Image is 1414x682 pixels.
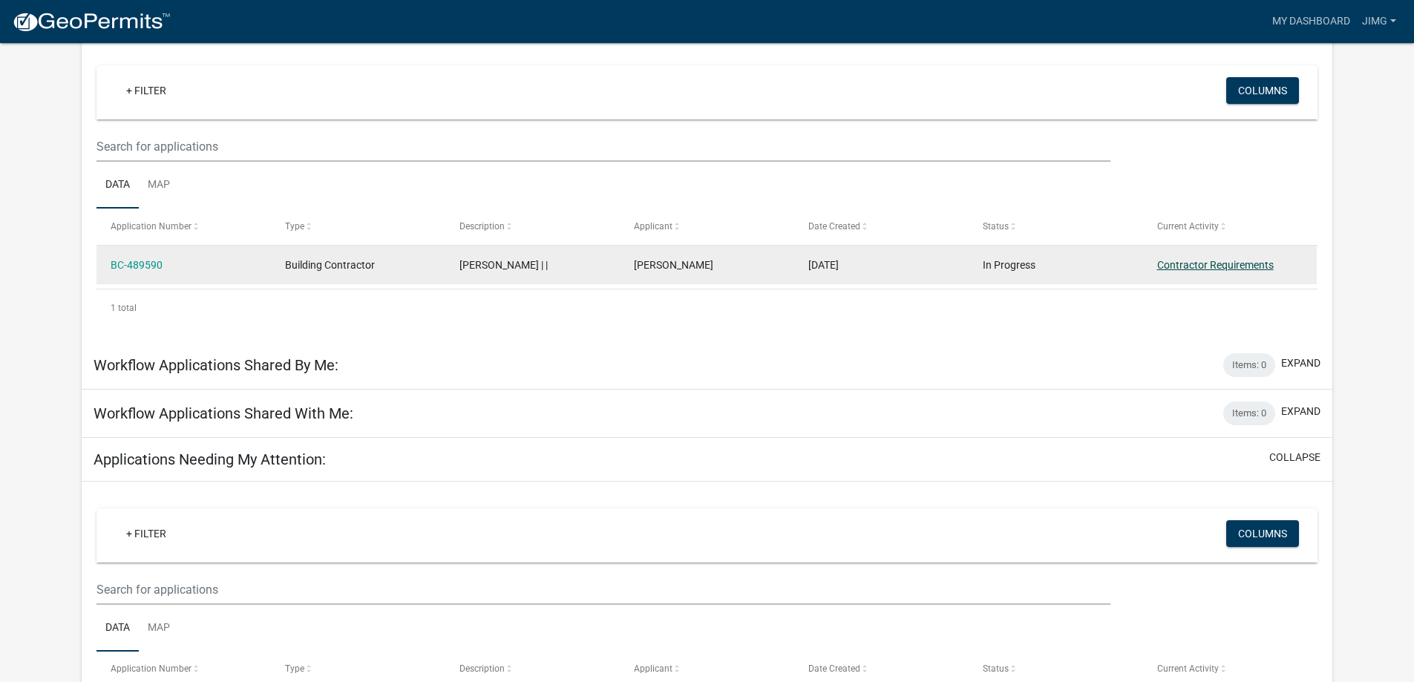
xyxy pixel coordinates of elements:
datatable-header-cell: Type [271,209,445,244]
button: Columns [1226,77,1299,104]
span: Description [459,221,505,232]
span: Status [983,663,1009,674]
a: Data [96,162,139,209]
span: Date Created [808,221,860,232]
span: Applicant [634,663,672,674]
span: Building Contractor [285,259,375,271]
datatable-header-cell: Current Activity [1142,209,1317,244]
span: Applicant [634,221,672,232]
button: expand [1281,355,1320,371]
datatable-header-cell: Description [445,209,620,244]
h5: Workflow Applications Shared By Me: [94,356,338,374]
datatable-header-cell: Applicant [620,209,794,244]
h5: Workflow Applications Shared With Me: [94,404,353,422]
span: In Progress [983,259,1035,271]
span: Status [983,221,1009,232]
span: James Griewank [634,259,713,271]
a: My Dashboard [1266,7,1356,36]
span: Type [285,663,304,674]
datatable-header-cell: Date Created [794,209,969,244]
datatable-header-cell: Application Number [96,209,271,244]
a: Data [96,605,139,652]
a: Map [139,605,179,652]
button: expand [1281,404,1320,419]
input: Search for applications [96,574,1110,605]
span: Application Number [111,221,192,232]
span: Current Activity [1157,221,1219,232]
a: JimG [1356,7,1402,36]
div: 1 total [96,289,1318,327]
a: BC-489590 [111,259,163,271]
span: Date Created [808,663,860,674]
span: Description [459,663,505,674]
a: + Filter [114,77,178,104]
button: collapse [1269,450,1320,465]
span: Jim Griewank | | [459,259,548,271]
h5: Applications Needing My Attention: [94,450,326,468]
span: Current Activity [1157,663,1219,674]
a: Map [139,162,179,209]
div: collapse [82,39,1332,341]
datatable-header-cell: Status [968,209,1142,244]
span: 10/08/2025 [808,259,839,271]
a: Contractor Requirements [1157,259,1274,271]
input: Search for applications [96,131,1110,162]
span: Application Number [111,663,192,674]
span: Type [285,221,304,232]
div: Items: 0 [1223,353,1275,377]
div: Items: 0 [1223,401,1275,425]
button: Columns [1226,520,1299,547]
a: + Filter [114,520,178,547]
